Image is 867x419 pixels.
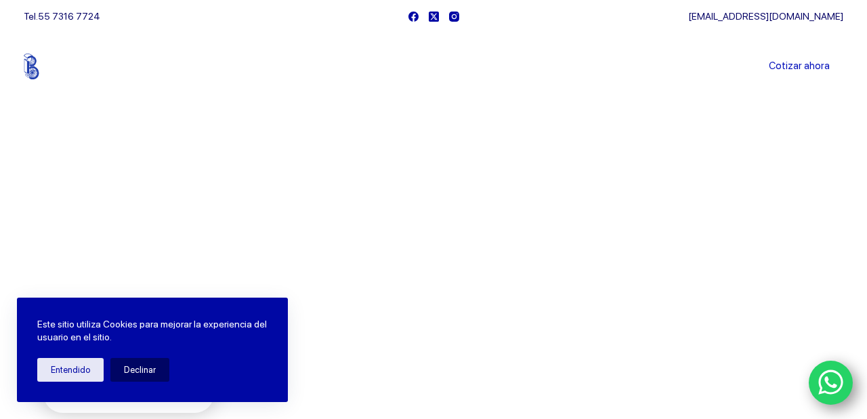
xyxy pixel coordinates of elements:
a: Instagram [449,12,459,22]
a: Cotizar ahora [755,53,843,80]
span: Somos los doctores de la industria [43,231,432,325]
a: X (Twitter) [429,12,439,22]
span: Bienvenido a Balerytodo® [43,202,217,219]
nav: Menu Principal [274,33,593,100]
a: [EMAIL_ADDRESS][DOMAIN_NAME] [688,11,843,22]
a: WhatsApp [809,361,853,405]
img: Balerytodo [24,54,108,79]
button: Declinar [110,358,169,382]
a: 55 7316 7724 [38,11,100,22]
p: Este sitio utiliza Cookies para mejorar la experiencia del usuario en el sitio. [37,318,268,344]
button: Entendido [37,358,104,382]
a: Facebook [408,12,419,22]
span: Tel. [24,11,100,22]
